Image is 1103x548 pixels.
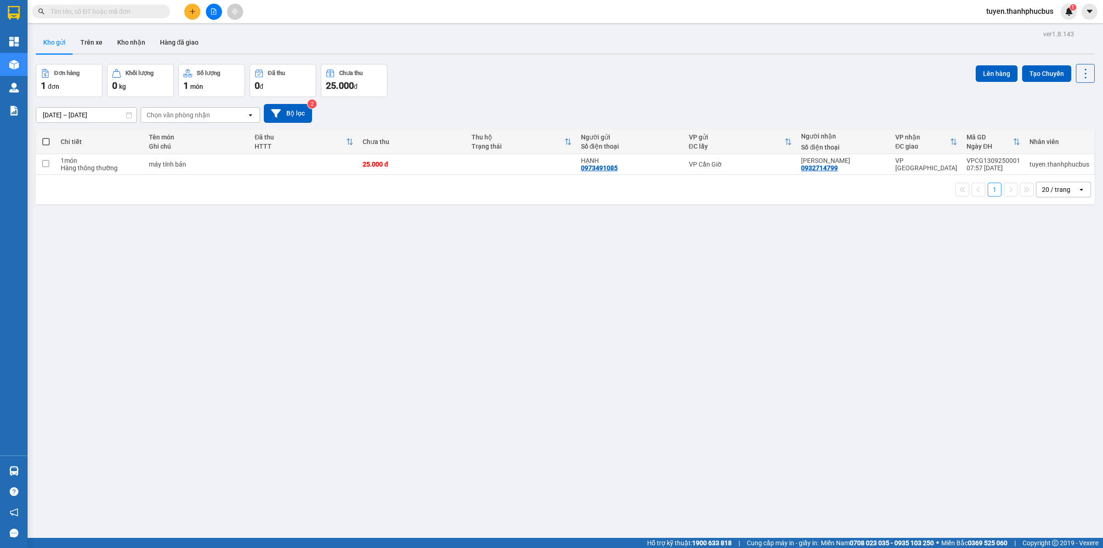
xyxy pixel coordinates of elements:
button: Bộ lọc [264,104,312,123]
img: warehouse-icon [9,83,19,92]
span: aim [232,8,238,15]
span: message [10,529,18,537]
div: Ghi chú [149,143,245,150]
div: 07:57 [DATE] [967,164,1020,172]
div: Đã thu [268,70,285,76]
span: | [1014,538,1016,548]
img: icon-new-feature [1065,7,1073,16]
div: ver 1.8.143 [1043,29,1074,39]
sup: 1 [1070,4,1076,11]
div: Số lượng [197,70,220,76]
button: caret-down [1081,4,1097,20]
div: HẠNH [581,157,680,164]
span: Miền Nam [821,538,934,548]
svg: open [1078,186,1085,193]
button: Tạo Chuyến [1022,65,1071,82]
div: HTTT [255,143,346,150]
span: món [190,83,203,90]
img: warehouse-icon [9,60,19,69]
div: Chưa thu [363,138,462,145]
div: Ngày ĐH [967,143,1013,150]
button: Chưa thu25.000đ [321,64,387,97]
div: Người gửi [581,133,680,141]
span: notification [10,508,18,517]
div: Chi tiết [61,138,140,145]
span: Hỗ trợ kỹ thuật: [647,538,732,548]
button: file-add [206,4,222,20]
span: plus [189,8,196,15]
div: Số điện thoại [801,144,886,151]
span: kg [119,83,126,90]
th: Toggle SortBy [962,130,1025,154]
button: Đơn hàng1đơn [36,64,102,97]
input: Select a date range. [36,108,136,122]
div: ANH THANH [801,157,886,164]
div: VP nhận [895,133,950,141]
div: 20 / trang [1042,185,1070,194]
span: copyright [1052,540,1058,546]
div: VP gửi [689,133,785,141]
div: VP [GEOGRAPHIC_DATA] [895,157,957,172]
img: solution-icon [9,106,19,115]
button: Kho nhận [110,31,153,53]
span: ⚪️ [936,541,939,545]
th: Toggle SortBy [467,130,576,154]
th: Toggle SortBy [891,130,962,154]
sup: 2 [307,99,317,109]
span: 0 [112,80,117,91]
span: | [739,538,740,548]
div: Chưa thu [339,70,363,76]
span: đ [260,83,263,90]
div: VP Cần Giờ [689,161,792,168]
div: 0932714799 [801,164,838,172]
span: caret-down [1086,7,1094,16]
input: Tìm tên, số ĐT hoặc mã đơn [51,6,159,17]
button: Hàng đã giao [153,31,206,53]
img: dashboard-icon [9,37,19,46]
span: 1 [41,80,46,91]
img: warehouse-icon [9,466,19,476]
div: VPCG1309250001 [967,157,1020,164]
strong: 0708 023 035 - 0935 103 250 [850,539,934,547]
strong: 0369 525 060 [968,539,1007,547]
svg: open [247,111,254,119]
div: Mã GD [967,133,1013,141]
div: 1 món [61,157,140,164]
span: 1 [1071,4,1075,11]
span: Cung cấp máy in - giấy in: [747,538,819,548]
span: search [38,8,45,15]
div: ĐC giao [895,143,950,150]
div: Tên món [149,133,245,141]
span: tuyen.thanhphucbus [979,6,1061,17]
th: Toggle SortBy [684,130,797,154]
div: Trạng thái [472,143,564,150]
span: 0 [255,80,260,91]
span: 1 [183,80,188,91]
span: đ [354,83,358,90]
div: Thu hộ [472,133,564,141]
div: Khối lượng [125,70,154,76]
div: 0973491085 [581,164,618,172]
div: Số điện thoại [581,143,680,150]
strong: 1900 633 818 [692,539,732,547]
button: Khối lượng0kg [107,64,174,97]
div: Nhân viên [1029,138,1089,145]
button: Đã thu0đ [250,64,316,97]
img: logo-vxr [8,6,20,20]
div: Đơn hàng [54,70,80,76]
th: Toggle SortBy [250,130,358,154]
button: Trên xe [73,31,110,53]
span: question-circle [10,487,18,496]
span: 25.000 [326,80,354,91]
button: Số lượng1món [178,64,245,97]
button: aim [227,4,243,20]
button: Lên hàng [976,65,1018,82]
span: đơn [48,83,59,90]
div: ĐC lấy [689,143,785,150]
button: Kho gửi [36,31,73,53]
div: máy tính bản [149,161,245,168]
div: Chọn văn phòng nhận [147,110,210,120]
span: file-add [210,8,217,15]
button: 1 [988,183,1001,196]
span: Miền Bắc [941,538,1007,548]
